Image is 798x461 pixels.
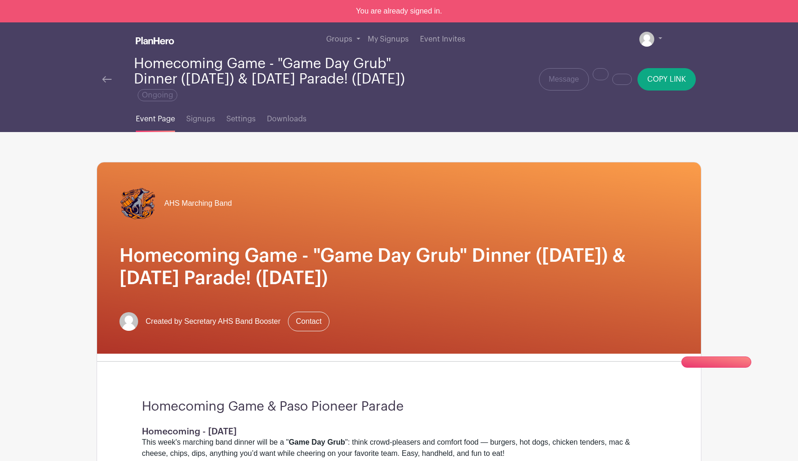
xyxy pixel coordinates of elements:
[647,76,686,83] span: COPY LINK
[322,22,364,56] a: Groups
[102,76,112,83] img: back-arrow-29a5d9b10d5bd6ae65dc969a981735edf675c4d7a1fe02e03b50dbd4ba3cdb55.svg
[267,113,307,125] span: Downloads
[549,74,579,85] span: Message
[364,22,413,56] a: My Signups
[267,102,307,132] a: Downloads
[326,35,352,43] span: Groups
[146,316,280,327] span: Created by Secretary AHS Band Booster
[142,399,656,415] h3: Homecoming Game & Paso Pioneer Parade
[639,32,654,47] img: default-ce2991bfa6775e67f084385cd625a349d9dcbb7a52a09fb2fda1e96e2d18dcdb.png
[119,244,679,289] h1: Homecoming Game - "Game Day Grub" Dinner ([DATE]) & [DATE] Parade! ([DATE])
[136,102,175,132] a: Event Page
[226,102,256,132] a: Settings
[226,113,256,125] span: Settings
[420,35,465,43] span: Event Invites
[119,185,157,222] img: greyhoundsound-logo.png
[142,426,656,437] h1: Homecoming - [DATE]
[119,312,138,331] img: default-ce2991bfa6775e67f084385cd625a349d9dcbb7a52a09fb2fda1e96e2d18dcdb.png
[288,312,329,331] a: Contact
[136,113,175,125] span: Event Page
[637,68,696,91] button: COPY LINK
[539,68,589,91] a: Message
[368,35,409,43] span: My Signups
[134,56,436,102] div: Homecoming Game - "Game Day Grub" Dinner ([DATE]) & [DATE] Parade! ([DATE])
[186,113,215,125] span: Signups
[186,102,215,132] a: Signups
[136,37,174,44] img: logo_white-6c42ec7e38ccf1d336a20a19083b03d10ae64f83f12c07503d8b9e83406b4c7d.svg
[289,438,345,446] strong: Game Day Grub
[416,22,469,56] a: Event Invites
[164,198,232,209] span: AHS Marching Band
[138,89,177,101] span: Ongoing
